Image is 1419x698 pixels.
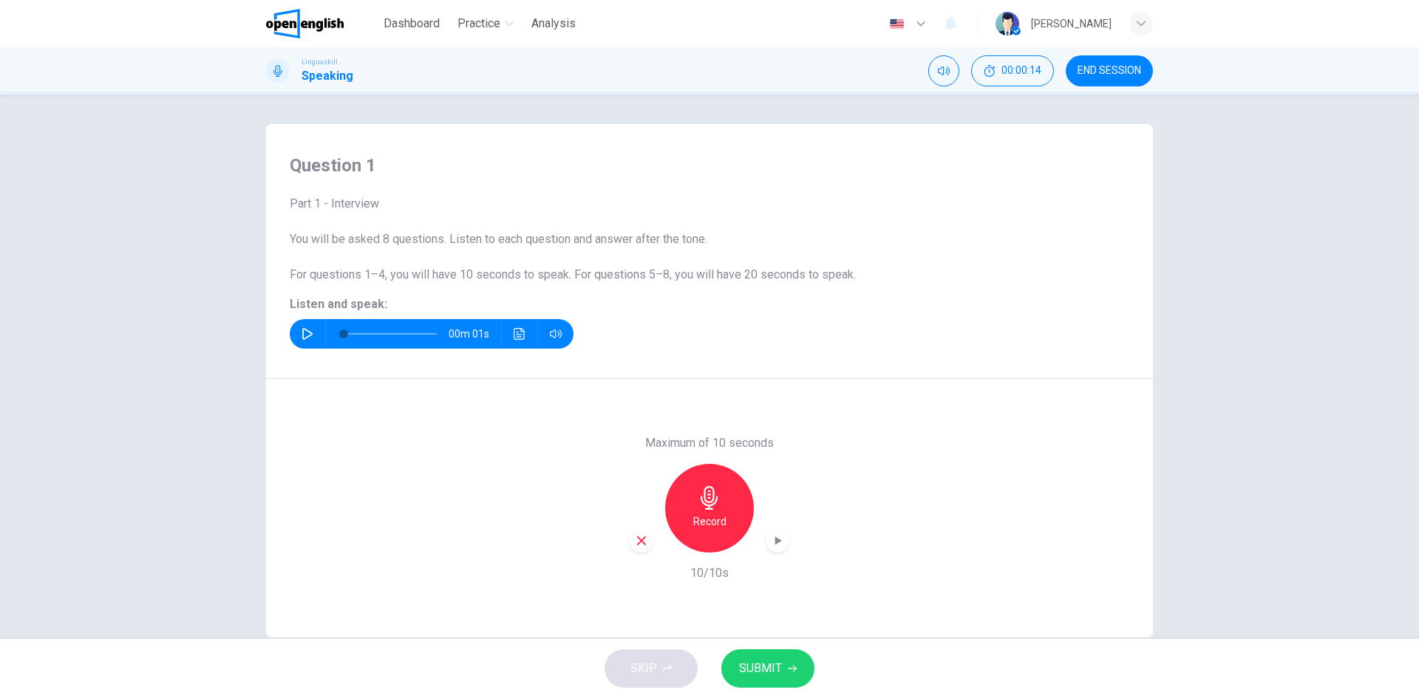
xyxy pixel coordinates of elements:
span: Practice [457,15,500,32]
span: END SESSION [1078,65,1141,77]
button: SUBMIT [721,649,814,688]
span: 00m 01s [449,319,501,349]
img: OpenEnglish logo [266,9,344,38]
button: Practice [452,10,520,37]
button: END SESSION [1066,55,1153,86]
h6: 10/10s [690,564,729,582]
span: Analysis [531,15,576,32]
h4: Question 1 [290,154,1129,177]
button: Analysis [525,10,582,37]
span: Listen and speak: [290,297,387,311]
span: You will be asked 8 questions. Listen to each question and answer after the tone. [290,232,707,246]
button: Click to see the audio transcription [508,319,531,349]
a: OpenEnglish logo [266,9,378,38]
button: 00:00:14 [971,55,1054,86]
span: For questions 1–4, you will have 10 seconds to speak. For questions 5–8, you will have 20 seconds... [290,267,856,281]
button: Dashboard [378,10,446,37]
h1: Speaking [302,67,353,85]
span: Linguaskill [302,57,338,67]
img: Profile picture [996,12,1019,35]
div: Mute [928,55,959,86]
span: SUBMIT [739,658,782,679]
h6: Maximum of 10 seconds [645,434,774,452]
span: Dashboard [384,15,440,32]
span: 00:00:14 [1001,65,1041,77]
button: Record [665,464,754,552]
div: [PERSON_NAME] [1031,15,1112,32]
h6: Record [693,513,726,530]
img: en [888,18,906,30]
span: Part 1 - Interview [290,196,379,211]
div: Hide [971,55,1054,86]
